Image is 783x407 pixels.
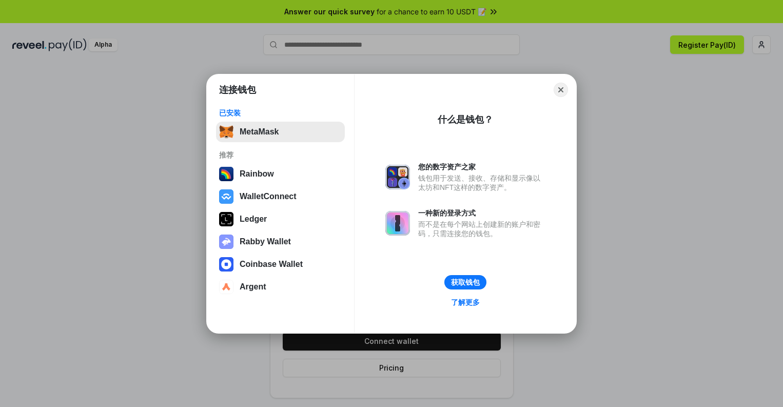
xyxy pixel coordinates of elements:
div: 获取钱包 [451,278,480,287]
img: svg+xml,%3Csvg%20xmlns%3D%22http%3A%2F%2Fwww.w3.org%2F2000%2Fsvg%22%20fill%3D%22none%22%20viewBox... [385,165,410,189]
button: Ledger [216,209,345,229]
img: svg+xml,%3Csvg%20width%3D%2228%22%20height%3D%2228%22%20viewBox%3D%220%200%2028%2028%22%20fill%3D... [219,257,233,272]
div: Coinbase Wallet [240,260,303,269]
button: Rabby Wallet [216,231,345,252]
img: svg+xml,%3Csvg%20xmlns%3D%22http%3A%2F%2Fwww.w3.org%2F2000%2Fsvg%22%20fill%3D%22none%22%20viewBox... [219,235,233,249]
button: Rainbow [216,164,345,184]
button: Coinbase Wallet [216,254,345,275]
img: svg+xml,%3Csvg%20width%3D%22120%22%20height%3D%22120%22%20viewBox%3D%220%200%20120%20120%22%20fil... [219,167,233,181]
img: svg+xml,%3Csvg%20width%3D%2228%22%20height%3D%2228%22%20viewBox%3D%220%200%2028%2028%22%20fill%3D... [219,189,233,204]
div: 了解更多 [451,298,480,307]
div: MetaMask [240,127,279,137]
button: Argent [216,277,345,297]
div: 推荐 [219,150,342,160]
button: WalletConnect [216,186,345,207]
button: Close [554,83,568,97]
div: 您的数字资产之家 [418,162,545,171]
div: 一种新的登录方式 [418,208,545,218]
div: 钱包用于发送、接收、存储和显示像以太坊和NFT这样的数字资产。 [418,173,545,192]
img: svg+xml,%3Csvg%20xmlns%3D%22http%3A%2F%2Fwww.w3.org%2F2000%2Fsvg%22%20width%3D%2228%22%20height%3... [219,212,233,226]
img: svg+xml,%3Csvg%20xmlns%3D%22http%3A%2F%2Fwww.w3.org%2F2000%2Fsvg%22%20fill%3D%22none%22%20viewBox... [385,211,410,236]
div: Ledger [240,215,267,224]
div: 已安装 [219,108,342,118]
div: 什么是钱包？ [438,113,493,126]
a: 了解更多 [445,296,486,309]
button: MetaMask [216,122,345,142]
div: Rainbow [240,169,274,179]
div: Argent [240,282,266,292]
h1: 连接钱包 [219,84,256,96]
div: Rabby Wallet [240,237,291,246]
button: 获取钱包 [444,275,486,289]
img: svg+xml,%3Csvg%20fill%3D%22none%22%20height%3D%2233%22%20viewBox%3D%220%200%2035%2033%22%20width%... [219,125,233,139]
img: svg+xml,%3Csvg%20width%3D%2228%22%20height%3D%2228%22%20viewBox%3D%220%200%2028%2028%22%20fill%3D... [219,280,233,294]
div: 而不是在每个网站上创建新的账户和密码，只需连接您的钱包。 [418,220,545,238]
div: WalletConnect [240,192,297,201]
